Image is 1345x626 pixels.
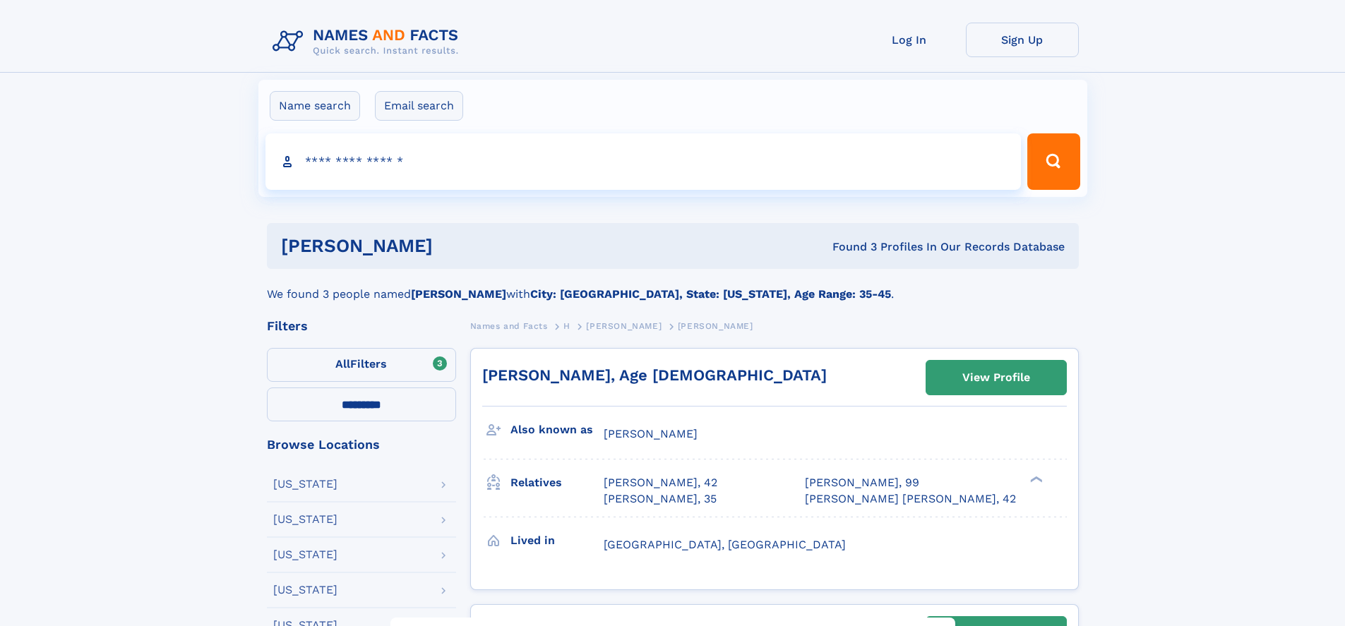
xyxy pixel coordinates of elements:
div: View Profile [962,361,1030,394]
span: [PERSON_NAME] [604,427,698,440]
h3: Lived in [510,529,604,553]
a: Sign Up [966,23,1079,57]
span: All [335,357,350,371]
a: Log In [853,23,966,57]
a: [PERSON_NAME], 99 [805,475,919,490]
h3: Relatives [510,471,604,495]
a: [PERSON_NAME], 35 [604,491,717,507]
div: ❯ [1027,475,1044,484]
div: [US_STATE] [273,478,337,490]
a: [PERSON_NAME] [586,317,662,335]
b: [PERSON_NAME] [411,287,506,301]
div: Found 3 Profiles In Our Records Database [633,239,1065,255]
button: Search Button [1027,133,1080,190]
a: H [563,317,570,335]
span: [PERSON_NAME] [678,321,753,331]
label: Name search [270,91,360,121]
label: Email search [375,91,463,121]
a: [PERSON_NAME], Age [DEMOGRAPHIC_DATA] [482,366,827,384]
a: [PERSON_NAME], 42 [604,475,717,490]
span: [GEOGRAPHIC_DATA], [GEOGRAPHIC_DATA] [604,538,846,551]
span: H [563,321,570,331]
label: Filters [267,348,456,382]
div: Browse Locations [267,438,456,451]
div: [US_STATE] [273,514,337,525]
h3: Also known as [510,418,604,442]
b: City: [GEOGRAPHIC_DATA], State: [US_STATE], Age Range: 35-45 [530,287,891,301]
a: Names and Facts [470,317,548,335]
span: [PERSON_NAME] [586,321,662,331]
div: Filters [267,320,456,332]
a: [PERSON_NAME] [PERSON_NAME], 42 [805,491,1016,507]
div: [US_STATE] [273,584,337,596]
a: View Profile [926,361,1066,395]
div: [US_STATE] [273,549,337,560]
input: search input [265,133,1022,190]
h1: [PERSON_NAME] [281,237,633,255]
div: We found 3 people named with . [267,269,1079,303]
img: Logo Names and Facts [267,23,470,61]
